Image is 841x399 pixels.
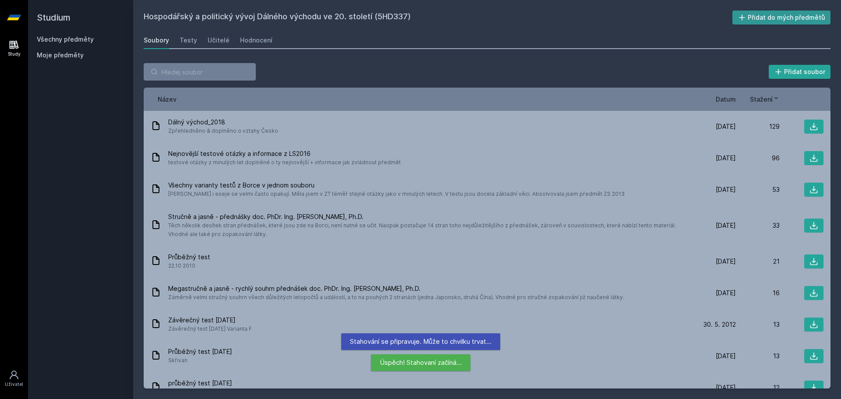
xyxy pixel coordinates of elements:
div: 96 [736,154,780,162]
input: Hledej soubor [144,63,256,81]
span: 30. 5. 2012 [703,320,736,329]
span: Stručně a jasně - přednášky doc. PhDr. Ing. [PERSON_NAME], Ph.D. [168,212,689,221]
span: Záměrně velmi stručný souhrn všech důležitých letopočtů a událostí, a to na pouhých 2 stranách (j... [168,293,624,302]
span: [PERSON_NAME] i eseje se velmi často opakují. Měla jsem v ZT téměř stejné otázky jako v minulých ... [168,190,625,198]
span: Průběžný test [DATE] [168,347,232,356]
button: Datum [716,95,736,104]
div: Stahování se připravuje. Může to chvilku trvat… [341,333,500,350]
span: Zpřehledněno & doplněno o vztahy Česko [168,127,278,135]
button: Přidat do mých předmětů [732,11,831,25]
div: Uživatel [5,381,23,388]
a: Hodnocení [240,32,272,49]
div: 21 [736,257,780,266]
span: průběžný test [DATE] [168,388,232,396]
a: Učitelé [208,32,230,49]
h2: Hospodářský a politický vývoj Dálného východu ve 20. století (5HD337) [144,11,732,25]
div: Učitelé [208,36,230,45]
span: 22.10 2010 [168,261,210,270]
div: 53 [736,185,780,194]
div: 12 [736,383,780,392]
span: [DATE] [716,122,736,131]
span: Stažení [750,95,773,104]
a: Soubory [144,32,169,49]
span: Závěrečný test [DATE] Varianta F [168,325,252,333]
div: 129 [736,122,780,131]
span: Těch několik desítek stran přednášek, které jsou zde na Borci, není nutné se učit. Naopak postaču... [168,221,689,239]
div: 13 [736,320,780,329]
span: Megastručně a jasně - rychlý souhrn přednášek doc. PhDr. Ing. [PERSON_NAME], Ph.D. [168,284,624,293]
span: [DATE] [716,185,736,194]
a: Všechny předměty [37,35,94,43]
button: Přidat soubor [769,65,831,79]
div: 13 [736,352,780,360]
a: Uživatel [2,365,26,392]
span: [DATE] [716,257,736,266]
button: Stažení [750,95,780,104]
div: Testy [180,36,197,45]
div: Soubory [144,36,169,45]
span: Všechny varianty testů z Borce v jednom souboru [168,181,625,190]
span: [DATE] [716,289,736,297]
span: Moje předměty [37,51,84,60]
a: Study [2,35,26,62]
span: [DATE] [716,352,736,360]
span: testové otázky z minulých let doplněné o ty nejnovější + informace jak zvládnout předmět [168,158,401,167]
button: Název [158,95,177,104]
span: Dálný východ_2018 [168,118,278,127]
span: [DATE] [716,221,736,230]
a: Testy [180,32,197,49]
span: [DATE] [716,383,736,392]
div: Úspěch! Stahovaní začíná… [371,354,470,371]
div: Hodnocení [240,36,272,45]
span: Nejnovější testové otázky a informace z LS2016 [168,149,401,158]
span: [DATE] [716,154,736,162]
span: Skřivan [168,356,232,365]
div: Study [8,51,21,57]
span: Průběžný test [168,253,210,261]
div: 33 [736,221,780,230]
span: Závěrečný test [DATE] [168,316,252,325]
span: průběžný test [DATE] [168,379,232,388]
div: 16 [736,289,780,297]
